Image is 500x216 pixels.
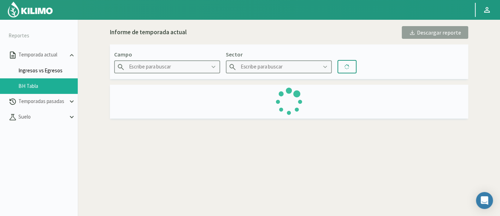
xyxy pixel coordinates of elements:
[110,28,187,37] div: Informe de temporada actual
[17,51,68,59] p: Temporada actual
[18,67,78,74] a: Ingresos vs Egresos
[114,50,220,59] p: Campo
[476,192,493,209] div: Open Intercom Messenger
[114,60,220,73] input: Escribe para buscar
[226,60,332,73] input: Escribe para buscar
[7,1,53,18] img: Kilimo
[17,113,68,121] p: Suelo
[18,83,78,89] a: BH Tabla
[226,50,332,59] p: Sector
[17,97,68,106] p: Temporadas pasadas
